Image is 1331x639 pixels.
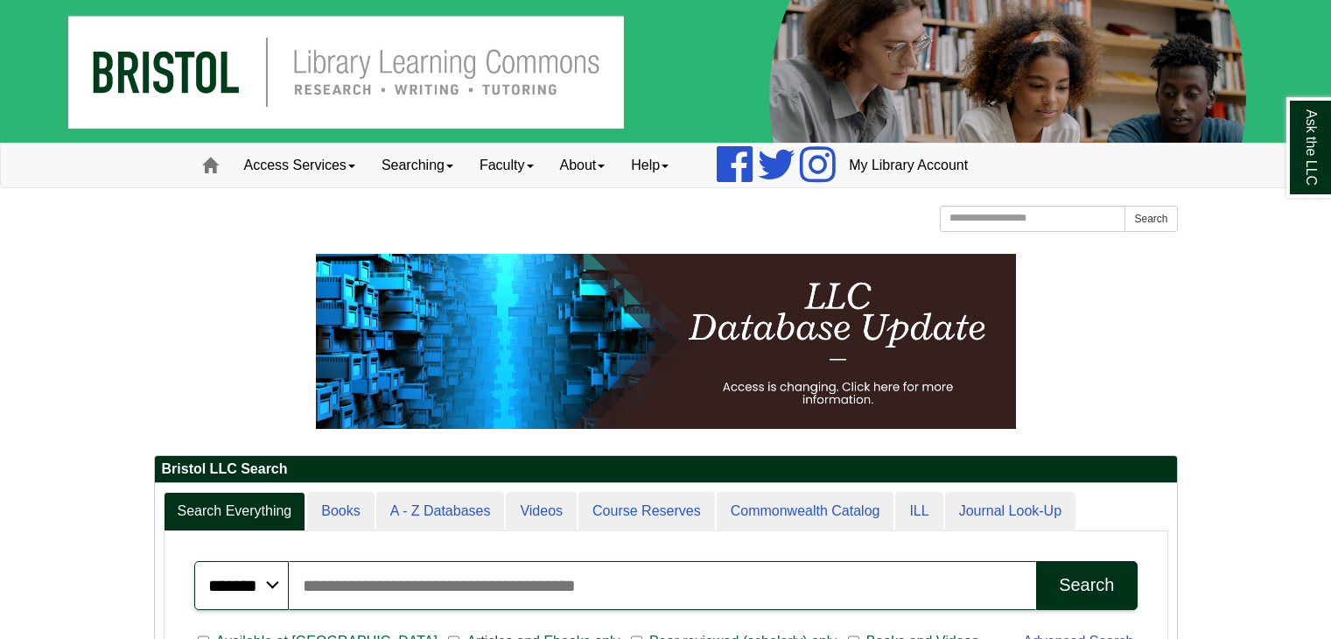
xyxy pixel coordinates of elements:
[717,492,894,531] a: Commonwealth Catalog
[376,492,505,531] a: A - Z Databases
[945,492,1075,531] a: Journal Look-Up
[1036,561,1137,610] button: Search
[547,144,619,187] a: About
[164,492,306,531] a: Search Everything
[1059,575,1114,595] div: Search
[895,492,942,531] a: ILL
[316,254,1016,429] img: HTML tutorial
[155,456,1177,483] h2: Bristol LLC Search
[466,144,547,187] a: Faculty
[307,492,374,531] a: Books
[231,144,368,187] a: Access Services
[1124,206,1177,232] button: Search
[368,144,466,187] a: Searching
[618,144,682,187] a: Help
[506,492,577,531] a: Videos
[836,144,981,187] a: My Library Account
[578,492,715,531] a: Course Reserves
